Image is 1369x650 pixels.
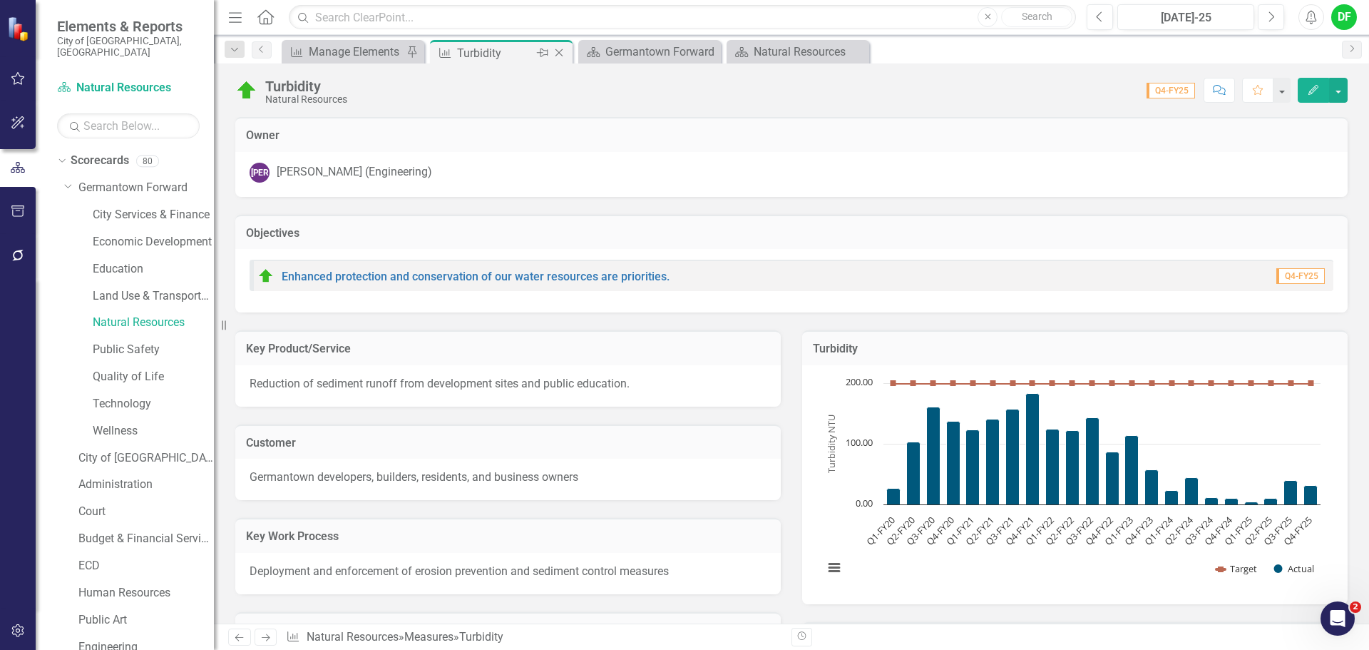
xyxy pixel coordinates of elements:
[250,564,766,580] p: Deployment and enforcement of erosion prevention and sediment control measures
[907,442,921,504] path: Q2-FY20, 103. Actual.
[57,18,200,35] span: Elements & Reports
[78,585,214,601] a: Human Resources
[136,155,159,167] div: 80
[1261,514,1294,547] text: Q3-FY25
[1147,83,1195,98] span: Q4-FY25
[930,380,936,386] path: Q3-FY20, 200. Target.
[856,497,873,509] text: 0.00
[250,376,766,392] p: Reduction of sediment runoff from development sites and public education.
[816,376,1333,590] div: Chart. Highcharts interactive chart.
[246,129,1337,142] h3: Owner
[605,43,717,61] div: Germantown Forward
[246,227,1337,240] h3: Objectives
[1241,514,1275,547] text: Q2-FY25
[1205,497,1219,504] path: Q3-FY24, 11. Actual.
[1129,380,1135,386] path: Q1-FY23, 200. Target.
[1165,490,1179,504] path: Q1-FY24, 23.2. Actual.
[1109,380,1115,386] path: Q4-FY22, 200. Target.
[1264,498,1278,504] path: Q2-FY25, 9.93. Actual.
[1125,435,1139,504] path: Q1-FY23, 114. Actual.
[93,207,214,223] a: City Services & Finance
[57,80,200,96] a: Natural Resources
[1209,380,1214,386] path: Q3-FY24, 200. Target.
[78,180,214,196] a: Germantown Forward
[404,630,453,644] a: Measures
[257,268,275,285] img: On Target
[246,437,770,450] h3: Customer
[1321,601,1355,636] iframe: Intercom live chat
[1050,380,1055,386] path: Q1-FY22, 200. Target.
[966,430,980,504] path: Q1-FY21, 123. Actual.
[1122,9,1249,26] div: [DATE]-25
[246,342,770,355] h3: Key Product/Service
[93,369,214,385] a: Quality of Life
[1162,513,1196,547] text: Q2-FY24
[927,407,940,504] path: Q3-FY20, 161. Actual.
[1142,513,1176,547] text: Q1-FY24
[1225,498,1239,504] path: Q4-FY24, 10. Actual.
[1149,380,1155,386] path: Q4-FY23, 200. Target.
[93,423,214,440] a: Wellness
[1288,380,1294,386] path: Q3-FY25, 200. Target.
[970,380,976,386] path: Q1-FY21, 200. Target.
[1010,380,1016,386] path: Q3-FY21, 200. Target.
[582,43,717,61] a: Germantown Forward
[250,469,766,486] p: Germantown developers, builders, residents, and business owners
[947,421,960,504] path: Q4-FY20, 137. Actual.
[1066,430,1080,504] path: Q2-FY22, 122. Actual.
[1001,7,1072,27] button: Search
[1245,502,1258,504] path: Q1-FY25, 3.75. Actual.
[986,419,1000,504] path: Q2-FY21, 141. Actual.
[1026,393,1040,504] path: Q4-FY21, 183. Actual.
[1030,380,1035,386] path: Q4-FY21, 200. Target.
[93,342,214,358] a: Public Safety
[307,630,399,644] a: Natural Resources
[911,380,916,386] path: Q2-FY20, 200. Target.
[883,514,917,547] text: Q2-FY20
[887,488,901,504] path: Q1-FY20, 27. Actual.
[1089,380,1095,386] path: Q3-FY22, 200. Target.
[1006,409,1020,504] path: Q3-FY21, 157. Actual.
[250,163,270,183] div: [PERSON_NAME]
[846,436,873,449] text: 100.00
[903,514,937,547] text: Q3-FY20
[950,380,956,386] path: Q4-FY20, 200. Target.
[78,531,214,547] a: Budget & Financial Services
[1042,514,1076,547] text: Q2-FY22
[1185,477,1199,504] path: Q2-FY24, 44. Actual.
[93,261,214,278] a: Education
[1201,513,1236,547] text: Q4-FY24
[78,504,214,520] a: Court
[78,612,214,629] a: Public Art
[963,514,997,547] text: Q2-FY21
[1122,514,1155,547] text: Q4-FY23
[246,530,770,543] h3: Key Work Process
[983,514,1016,547] text: Q3-FY21
[1216,562,1258,575] button: Show Target
[1117,4,1254,30] button: [DATE]-25
[1106,452,1119,504] path: Q4-FY22, 87. Actual.
[285,43,403,61] a: Manage Elements
[891,380,1314,386] g: Target, series 1 of 2. Line with 22 data points.
[78,450,214,467] a: City of [GEOGRAPHIC_DATA]
[1276,268,1325,284] span: Q4-FY25
[265,94,347,105] div: Natural Resources
[1070,380,1075,386] path: Q2-FY22, 200. Target.
[1046,429,1060,504] path: Q1-FY22, 124. Actual.
[1062,514,1096,547] text: Q3-FY22
[78,477,214,493] a: Administration
[93,396,214,412] a: Technology
[78,558,214,574] a: ECD
[1169,380,1175,386] path: Q1-FY24, 200. Target.
[1331,4,1357,30] button: DF
[825,415,838,473] text: Turbidity NTU
[863,514,897,547] text: Q1-FY20
[891,380,896,386] path: Q1-FY20, 200. Target.
[1308,380,1314,386] path: Q4-FY25, 200. Target.
[93,234,214,250] a: Economic Development
[93,315,214,331] a: Natural Resources
[1082,514,1116,547] text: Q4-FY22
[923,514,957,547] text: Q4-FY20
[1022,11,1052,22] span: Search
